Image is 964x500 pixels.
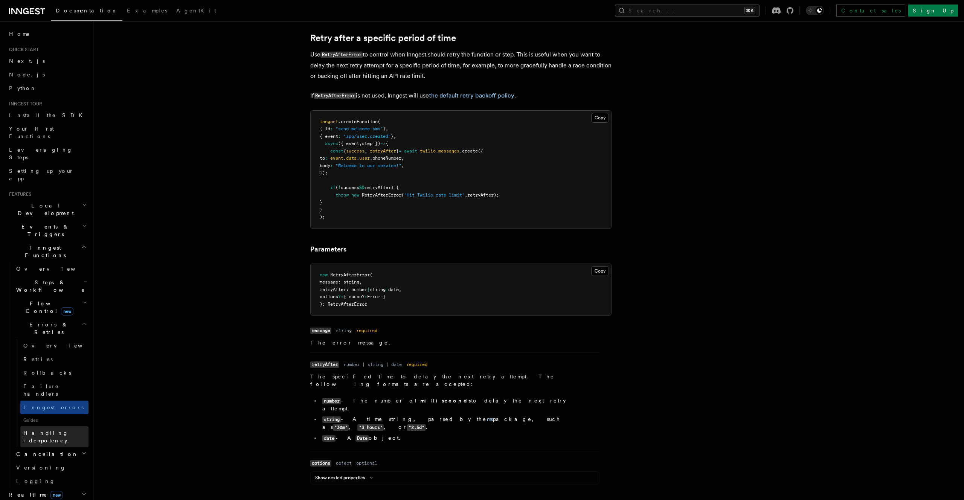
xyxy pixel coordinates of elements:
[322,398,341,404] code: number
[330,272,370,277] span: RetryAfterError
[20,339,88,352] a: Overview
[370,272,372,277] span: (
[836,5,905,17] a: Contact sales
[343,134,391,139] span: "app/user.created"
[330,155,343,161] span: event
[320,119,338,124] span: inngest
[330,148,343,154] span: const
[13,339,88,447] div: Errors & Retries
[362,141,380,146] span: step })
[401,155,404,161] span: ,
[391,134,394,139] span: }
[23,370,71,376] span: Rollbacks
[367,287,370,292] span: |
[336,163,401,168] span: "Welcome to our service!"
[320,126,330,131] span: { id
[467,192,499,198] span: retryAfter);
[401,163,404,168] span: ,
[176,8,216,14] span: AgentKit
[386,126,388,131] span: ,
[9,126,54,139] span: Your first Functions
[320,52,363,58] code: RetryAfterError
[359,155,370,161] span: user
[13,321,82,336] span: Errors & Retries
[6,143,88,164] a: Leveraging Steps
[172,2,221,20] a: AgentKit
[338,294,343,299] span: ?:
[9,85,37,91] span: Python
[6,81,88,95] a: Python
[6,191,31,197] span: Features
[320,294,338,299] span: options
[320,287,367,292] span: retryAfter: number
[333,424,349,431] code: "30m"
[6,108,88,122] a: Install the SDK
[310,49,612,81] p: Use to control when Inngest should retry the function or step. This is useful when you want to de...
[320,134,338,139] span: { event
[478,148,483,154] span: ({
[370,287,386,292] span: string
[399,287,401,292] span: ,
[386,141,388,146] span: {
[23,356,53,362] span: Retries
[487,416,493,422] a: ms
[16,266,94,272] span: Overview
[13,297,88,318] button: Flow Controlnew
[310,328,331,334] code: message
[365,294,367,299] span: :
[330,185,336,190] span: if
[6,122,88,143] a: Your first Functions
[365,148,367,154] span: ,
[336,126,383,131] span: "send-welcome-sms"
[744,7,755,14] kbd: ⌘K
[404,192,465,198] span: "Hit Twilio rate limit"
[16,478,55,484] span: Logging
[343,294,365,299] span: { cause?
[13,300,83,315] span: Flow Control
[420,398,471,404] strong: milliseconds
[378,119,380,124] span: (
[338,185,341,190] span: !
[6,68,88,81] a: Node.js
[320,415,599,431] li: - A time string, parsed by the package, such as , , or .
[6,47,39,53] span: Quick start
[346,148,365,154] span: success
[13,262,88,276] a: Overview
[429,92,514,99] a: the default retry backoff policy
[23,383,59,397] span: Failure handlers
[394,134,396,139] span: ,
[23,404,84,410] span: Inngest errors
[357,155,359,161] span: .
[13,450,78,458] span: Cancellation
[359,279,362,285] span: ,
[465,192,467,198] span: ,
[6,54,88,68] a: Next.js
[365,185,399,190] span: retryAfter) {
[320,163,330,168] span: body
[401,192,404,198] span: (
[9,112,87,118] span: Install the SDK
[370,148,396,154] span: retryAfter
[343,148,346,154] span: {
[355,435,369,442] code: Date
[16,465,66,471] span: Versioning
[320,200,322,205] span: }
[351,192,359,198] span: new
[320,207,322,212] span: }
[388,287,399,292] span: date
[20,426,88,447] a: Handling idempotency
[6,220,88,241] button: Events & Triggers
[404,148,417,154] span: await
[356,460,377,466] dd: optional
[20,401,88,414] a: Inngest errors
[9,147,73,160] span: Leveraging Steps
[20,352,88,366] a: Retries
[310,460,331,466] code: options
[359,185,365,190] span: &&
[591,266,609,276] button: Copy
[51,2,122,21] a: Documentation
[9,168,74,181] span: Setting up your app
[336,460,352,466] dd: object
[310,361,339,368] code: retryAfter
[20,380,88,401] a: Failure handlers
